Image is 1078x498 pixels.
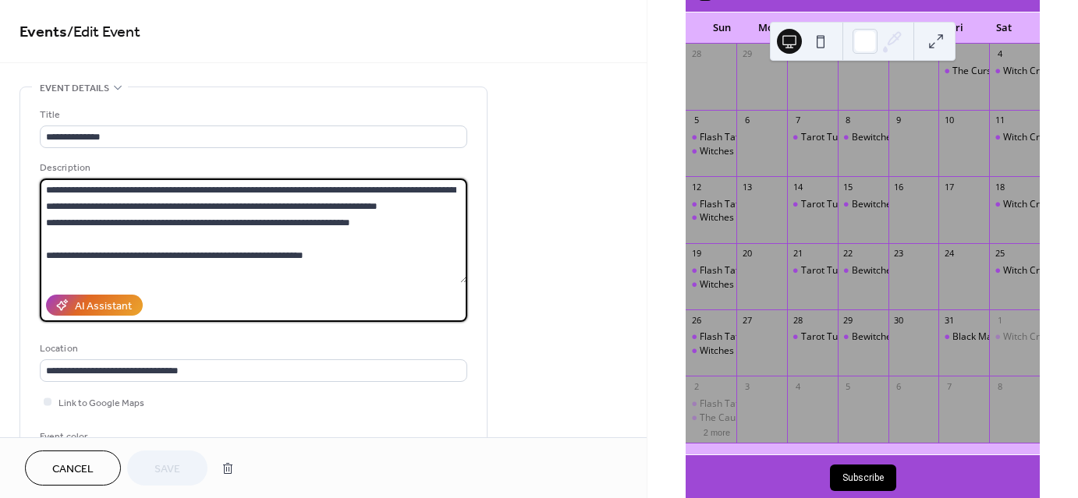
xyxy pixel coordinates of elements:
div: Tue [793,12,839,44]
div: 8 [842,115,854,126]
div: Location [40,341,464,357]
div: Bewitched Burlesque [852,330,944,344]
div: Flash Tattoos! [686,330,736,344]
div: 16 [893,181,905,192]
div: Flash Tattoos! [700,397,760,411]
div: Thu [886,12,933,44]
div: Witches Watch Along - Pumpkin Paint & Sip [686,145,736,158]
div: 28 [690,48,702,60]
div: 4 [792,380,803,392]
div: 26 [690,314,702,326]
span: Event details [40,80,109,97]
div: Flash Tattoos! [700,264,760,277]
div: The Cauldron Closes [686,411,736,425]
div: Mon [745,12,792,44]
button: 2 more [697,425,736,438]
div: 12 [690,181,702,192]
div: Witches Watch Along - Pumpkin Paint & Sip [700,278,885,291]
div: Witch Craft Classes [989,264,1040,277]
div: 14 [792,181,803,192]
div: 4 [994,48,1005,60]
span: Link to Google Maps [59,395,144,411]
div: 25 [994,248,1005,260]
button: Subscribe [830,464,896,491]
div: Tarot Tuesdays [801,198,868,211]
div: Bewitched Burlesque [852,131,944,144]
div: 3 [741,380,753,392]
div: 6 [893,380,905,392]
div: Tarot Tuesdays [787,131,838,144]
div: 27 [741,314,753,326]
div: Bewitched Burlesque [838,330,888,344]
div: Witch Craft Classes [989,330,1040,344]
div: Event color [40,429,157,445]
div: Flash Tattoos! [686,397,736,411]
div: 13 [741,181,753,192]
button: Cancel [25,450,121,486]
div: 1 [994,314,1005,326]
div: Witch Craft Classes [989,131,1040,144]
div: 8 [994,380,1005,392]
div: Flash Tattoos! [700,131,760,144]
div: 22 [842,248,854,260]
div: Flash Tattoos! [686,198,736,211]
div: Witch Craft Classes [989,198,1040,211]
div: The Cursed Cauldron Opens! [952,65,1077,78]
div: Witches Watch Along - Pumpkin Paint & Sip [700,211,885,224]
div: Flash Tattoos! [686,131,736,144]
div: 29 [842,314,854,326]
div: Wed [839,12,886,44]
div: 28 [792,314,803,326]
div: Tarot Tuesdays [801,264,868,277]
a: Events [20,17,67,48]
div: 18 [994,181,1005,192]
div: 15 [842,181,854,192]
div: 21 [792,248,803,260]
div: Tarot Tuesdays [787,198,838,211]
div: 29 [741,48,753,60]
div: Flash Tattoos! [700,198,760,211]
div: 30 [893,314,905,326]
div: Black Magic Bash - Halloween Night! [938,330,989,344]
div: 17 [943,181,955,192]
div: Bewitched Burlesque [838,198,888,211]
div: Bewitched Burlesque [852,198,944,211]
div: 2 [690,380,702,392]
div: Witches Watch Along - Pumpkin Paint & Sip [686,344,736,358]
div: The Cauldron Closes [700,411,789,425]
div: 7 [943,380,955,392]
div: 7 [792,115,803,126]
div: 20 [741,248,753,260]
div: Bewitched Burlesque [838,131,888,144]
div: 24 [943,248,955,260]
div: 11 [994,115,1005,126]
div: Tarot Tuesdays [801,131,868,144]
span: / Edit Event [67,17,140,48]
div: Flash Tattoos! [686,264,736,277]
div: Description [40,160,464,176]
div: Sat [980,12,1027,44]
div: Witches Watch Along - Pumpkin Paint & Sip [700,344,885,358]
div: Witches Watch Along - Pumpkin Paint & Sip [700,145,885,158]
div: AI Assistant [75,298,132,315]
button: AI Assistant [46,295,143,316]
div: Tarot Tuesdays [801,330,868,344]
span: Cancel [52,461,94,478]
div: Bewitched Burlesque [838,264,888,277]
div: Tarot Tuesdays [787,264,838,277]
div: Tarot Tuesdays [787,330,838,344]
div: The Cursed Cauldron Opens! [938,65,989,78]
div: 10 [943,115,955,126]
div: Witch Craft Classes [989,65,1040,78]
div: Witches Watch Along - Pumpkin Paint & Sip [686,278,736,291]
div: 19 [690,248,702,260]
div: Title [40,107,464,123]
div: 31 [943,314,955,326]
div: 6 [741,115,753,126]
div: 9 [893,115,905,126]
div: 5 [690,115,702,126]
div: Fri [933,12,980,44]
div: Witches Watch Along - Pumpkin Paint & Sip [686,211,736,224]
div: Sun [698,12,745,44]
